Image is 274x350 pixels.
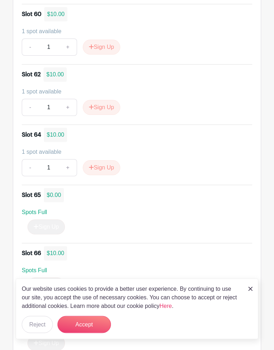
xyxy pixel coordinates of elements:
[22,191,41,200] div: Slot 65
[59,39,77,56] a: +
[44,128,67,142] div: $10.00
[22,27,247,36] div: 1 spot available
[59,159,77,177] a: +
[22,99,38,116] a: -
[22,148,247,157] div: 1 spot available
[22,39,38,56] a: -
[22,209,47,215] span: Spots Full
[83,40,120,55] button: Sign Up
[22,159,38,177] a: -
[44,68,67,82] div: $10.00
[22,88,247,96] div: 1 spot available
[248,287,253,291] img: close_button-5f87c8562297e5c2d7936805f587ecaba9071eb48480494691a3f1689db116b3.svg
[44,7,67,22] div: $10.00
[59,99,77,116] a: +
[22,249,41,258] div: Slot 66
[22,131,41,140] div: Slot 64
[44,247,67,261] div: $10.00
[22,268,47,274] span: Spots Full
[159,303,172,309] a: Here
[22,316,53,333] button: Reject
[83,161,120,176] button: Sign Up
[22,10,41,19] div: Slot 60
[57,316,111,333] button: Accept
[22,285,241,310] p: Our website uses cookies to provide a better user experience. By continuing to use our site, you ...
[83,100,120,115] button: Sign Up
[22,71,41,79] div: Slot 62
[44,188,64,203] div: $0.00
